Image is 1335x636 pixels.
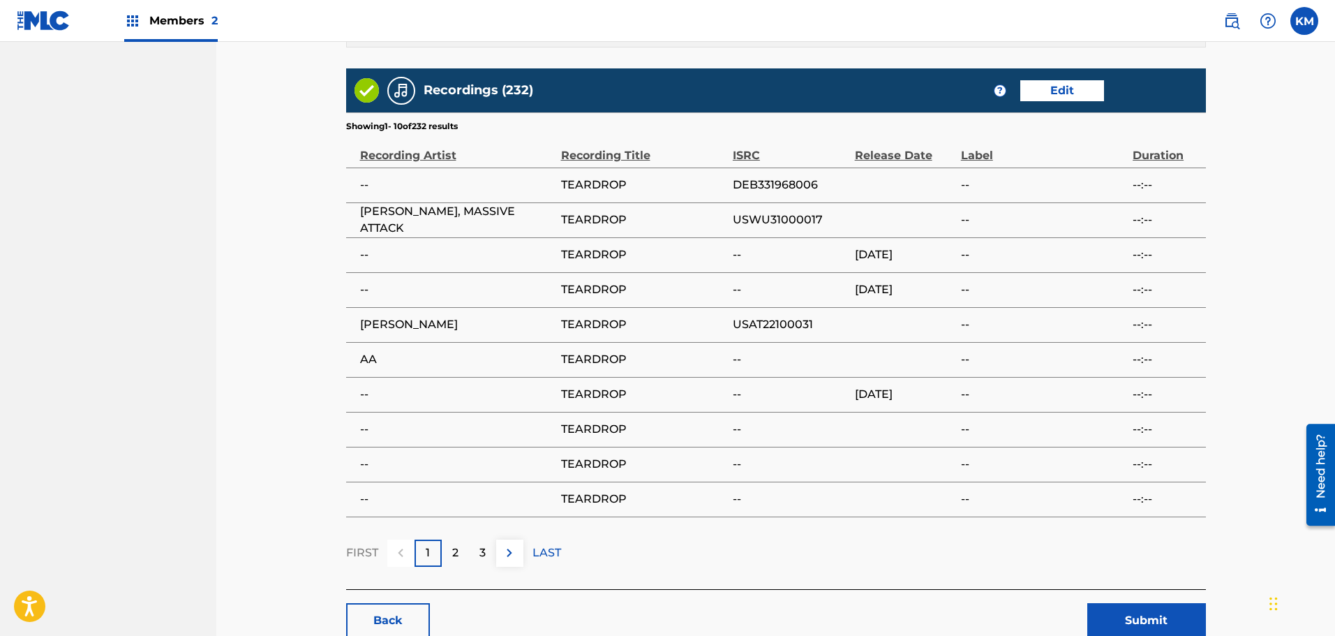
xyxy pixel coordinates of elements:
span: -- [733,281,848,298]
span: TEARDROP [561,491,726,508]
span: -- [961,456,1126,473]
iframe: Chat Widget [1265,569,1335,636]
h5: Recordings (232) [424,82,533,98]
span: --:-- [1133,351,1198,368]
span: -- [360,246,554,263]
span: 2 [211,14,218,27]
span: TEARDROP [561,456,726,473]
span: TEARDROP [561,316,726,333]
span: -- [360,281,554,298]
span: [DATE] [855,246,954,263]
img: MLC Logo [17,10,70,31]
span: -- [733,456,848,473]
span: TEARDROP [561,351,726,368]
div: Duration [1133,133,1198,164]
span: -- [961,386,1126,403]
span: --:-- [1133,491,1198,508]
span: -- [360,177,554,193]
span: -- [961,281,1126,298]
span: [DATE] [855,281,954,298]
span: -- [961,177,1126,193]
span: --:-- [1133,212,1198,228]
span: [PERSON_NAME] [360,316,554,333]
span: [DATE] [855,386,954,403]
span: -- [360,456,554,473]
p: Showing 1 - 10 of 232 results [346,120,458,133]
p: 2 [452,545,458,561]
img: Valid [355,78,379,103]
iframe: Resource Center [1296,418,1335,531]
div: Recording Artist [360,133,554,164]
p: 1 [426,545,430,561]
span: USWU31000017 [733,212,848,228]
span: -- [961,246,1126,263]
span: TEARDROP [561,177,726,193]
span: -- [961,421,1126,438]
a: Public Search [1218,7,1246,35]
span: -- [733,351,848,368]
img: help [1260,13,1276,29]
span: --:-- [1133,456,1198,473]
span: AA [360,351,554,368]
span: ? [994,85,1006,96]
span: -- [733,246,848,263]
p: FIRST [346,545,378,561]
span: DEB331968006 [733,177,848,193]
span: TEARDROP [561,386,726,403]
img: Top Rightsholders [124,13,141,29]
span: TEARDROP [561,246,726,263]
span: --:-- [1133,177,1198,193]
span: -- [961,316,1126,333]
span: -- [961,212,1126,228]
span: Members [149,13,218,29]
div: Drag [1269,583,1278,625]
span: [PERSON_NAME], MASSIVE ATTACK [360,203,554,237]
span: -- [733,386,848,403]
span: -- [360,386,554,403]
a: Edit [1020,80,1104,101]
span: -- [733,421,848,438]
div: Recording Title [561,133,726,164]
p: LAST [532,545,561,561]
span: --:-- [1133,421,1198,438]
span: TEARDROP [561,212,726,228]
div: Release Date [855,133,954,164]
span: TEARDROP [561,281,726,298]
span: -- [733,491,848,508]
span: --:-- [1133,246,1198,263]
div: ISRC [733,133,848,164]
span: --:-- [1133,386,1198,403]
div: Help [1254,7,1282,35]
span: USAT22100031 [733,316,848,333]
div: User Menu [1290,7,1318,35]
span: --:-- [1133,281,1198,298]
span: TEARDROP [561,421,726,438]
p: 3 [479,545,486,561]
span: -- [360,421,554,438]
span: -- [360,491,554,508]
img: Recordings [393,82,410,99]
img: search [1223,13,1240,29]
span: -- [961,351,1126,368]
span: --:-- [1133,316,1198,333]
img: right [501,545,518,561]
div: Label [961,133,1126,164]
span: -- [961,491,1126,508]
